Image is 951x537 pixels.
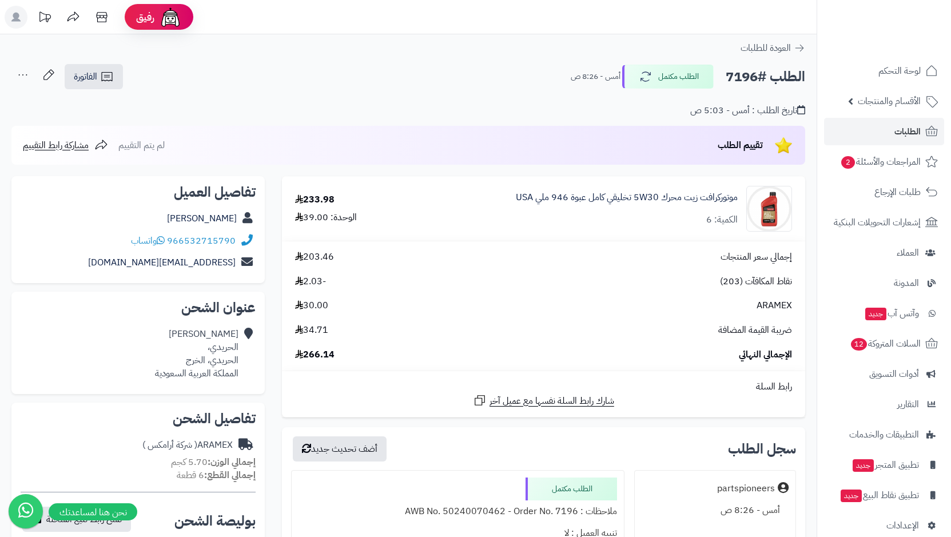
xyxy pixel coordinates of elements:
img: ai-face.png [159,6,182,29]
span: تطبيق المتجر [851,457,919,473]
div: الطلب مكتمل [526,478,617,500]
span: نقاط المكافآت (203) [720,275,792,288]
span: نسخ رابط تتبع الشحنة [46,512,122,526]
a: وآتس آبجديد [824,300,944,327]
a: إشعارات التحويلات البنكية [824,209,944,236]
img: Motorcraft%205W%2030%20Full%20Synthetic%20Motor%20Oil_288x288.jpg.renditions.original-90x90.png [747,186,791,232]
a: لوحة التحكم [824,57,944,85]
span: 266.14 [295,348,335,361]
span: إجمالي سعر المنتجات [721,250,792,264]
a: موتوركرافت زيت محرك 5W30 تخليقي كامل عبوة 946 ملي USA [516,191,738,204]
h2: عنوان الشحن [21,301,256,315]
span: تقييم الطلب [718,138,763,152]
a: طلبات الإرجاع [824,178,944,206]
span: تطبيق نقاط البيع [839,487,919,503]
span: الطلبات [894,124,921,140]
span: الإعدادات [886,518,919,534]
div: ملاحظات : AWB No. 50240070462 - Order No. 7196 [299,500,617,523]
span: ضريبة القيمة المضافة [718,324,792,337]
small: 5.70 كجم [171,455,256,469]
a: المدونة [824,269,944,297]
span: ARAMEX [757,299,792,312]
span: طلبات الإرجاع [874,184,921,200]
span: 203.46 [295,250,334,264]
span: التقارير [897,396,919,412]
h2: بوليصة الشحن [174,514,256,528]
a: تحديثات المنصة [30,6,59,31]
span: ( شركة أرامكس ) [142,438,197,452]
h2: تفاصيل العميل [21,185,256,199]
span: رفيق [136,10,154,24]
a: [PERSON_NAME] [167,212,237,225]
span: جديد [853,459,874,472]
span: لم يتم التقييم [118,138,165,152]
div: رابط السلة [287,380,801,393]
span: لوحة التحكم [878,63,921,79]
span: -2.03 [295,275,326,288]
a: 966532715790 [167,234,236,248]
span: مشاركة رابط التقييم [23,138,89,152]
a: [EMAIL_ADDRESS][DOMAIN_NAME] [88,256,236,269]
a: العملاء [824,239,944,266]
span: 2 [841,156,855,169]
h2: الطلب #7196 [726,65,805,89]
a: تطبيق نقاط البيعجديد [824,482,944,509]
span: جديد [865,308,886,320]
span: أدوات التسويق [869,366,919,382]
a: الطلبات [824,118,944,145]
a: التقارير [824,391,944,418]
div: الكمية: 6 [706,213,738,226]
span: شارك رابط السلة نفسها مع عميل آخر [490,395,614,408]
small: أمس - 8:26 ص [571,71,620,82]
div: ARAMEX [142,439,233,452]
a: مشاركة رابط التقييم [23,138,108,152]
span: وآتس آب [864,305,919,321]
button: أضف تحديث جديد [293,436,387,462]
span: التطبيقات والخدمات [849,427,919,443]
span: الفاتورة [74,70,97,83]
small: 6 قطعة [177,468,256,482]
strong: إجمالي الوزن: [208,455,256,469]
span: المدونة [894,275,919,291]
a: السلات المتروكة12 [824,330,944,357]
span: 30.00 [295,299,328,312]
span: العودة للطلبات [741,41,791,55]
strong: إجمالي القطع: [204,468,256,482]
a: أدوات التسويق [824,360,944,388]
a: العودة للطلبات [741,41,805,55]
a: تطبيق المتجرجديد [824,451,944,479]
span: العملاء [897,245,919,261]
span: المراجعات والأسئلة [840,154,921,170]
button: الطلب مكتمل [622,65,714,89]
span: 12 [851,338,867,351]
span: جديد [841,490,862,502]
div: الوحدة: 39.00 [295,211,357,224]
div: partspioneers [717,482,775,495]
span: الأقسام والمنتجات [858,93,921,109]
div: [PERSON_NAME] الحريدي، الحريدي، الخرج المملكة العربية السعودية [155,328,238,380]
span: الإجمالي النهائي [739,348,792,361]
a: شارك رابط السلة نفسها مع عميل آخر [473,393,614,408]
h2: تفاصيل الشحن [21,412,256,425]
span: السلات المتروكة [850,336,921,352]
a: التطبيقات والخدمات [824,421,944,448]
div: 233.98 [295,193,335,206]
a: واتساب [131,234,165,248]
a: الفاتورة [65,64,123,89]
h3: سجل الطلب [728,442,796,456]
div: تاريخ الطلب : أمس - 5:03 ص [690,104,805,117]
a: المراجعات والأسئلة2 [824,148,944,176]
div: أمس - 8:26 ص [642,499,789,522]
span: إشعارات التحويلات البنكية [834,214,921,230]
span: 34.71 [295,324,328,337]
